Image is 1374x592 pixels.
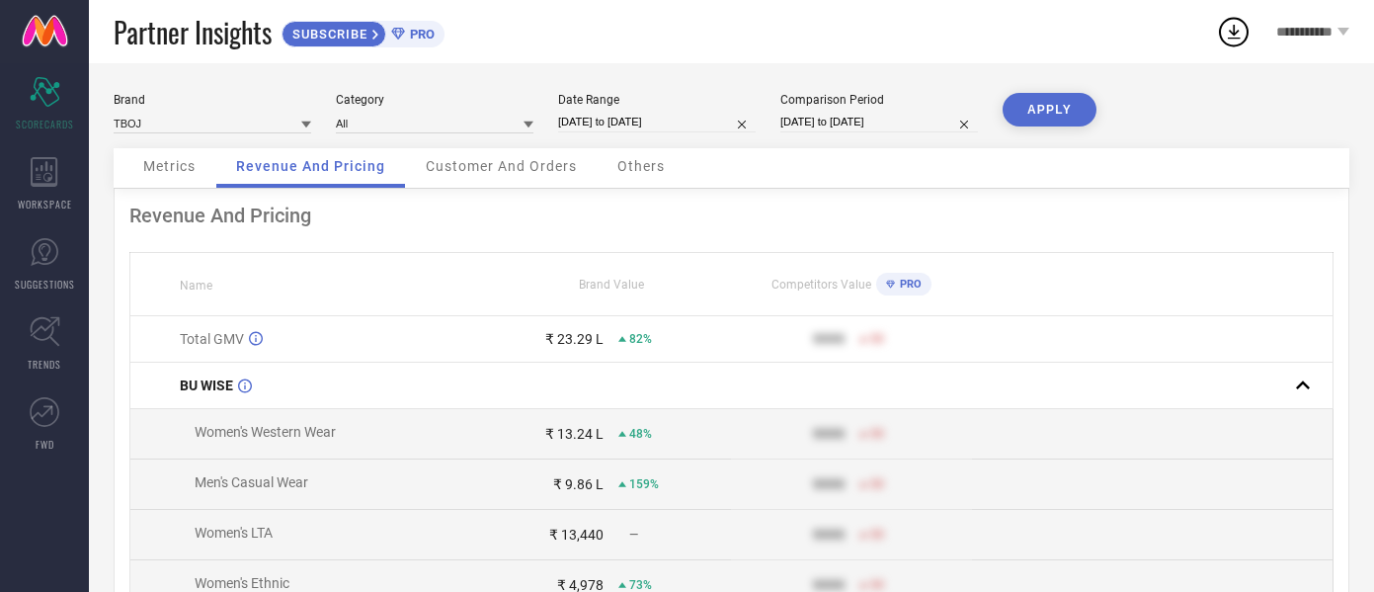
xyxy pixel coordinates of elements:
[336,93,533,107] div: Category
[870,528,884,542] span: 50
[1216,14,1252,49] div: Open download list
[236,158,385,174] span: Revenue And Pricing
[195,424,336,440] span: Women's Western Wear
[558,112,756,132] input: Select date range
[780,93,978,107] div: Comparison Period
[553,476,604,492] div: ₹ 9.86 L
[195,525,273,541] span: Women's LTA
[813,426,845,442] div: 9999
[870,477,884,491] span: 50
[870,427,884,441] span: 50
[15,277,75,292] span: SUGGESTIONS
[813,331,845,347] div: 9999
[180,279,212,293] span: Name
[195,474,308,490] span: Men's Casual Wear
[579,278,644,292] span: Brand Value
[282,16,445,47] a: SUBSCRIBEPRO
[545,331,604,347] div: ₹ 23.29 L
[629,528,638,542] span: —
[114,12,272,52] span: Partner Insights
[771,278,871,292] span: Competitors Value
[558,93,756,107] div: Date Range
[36,437,54,452] span: FWD
[895,278,922,291] span: PRO
[629,427,652,441] span: 48%
[813,527,845,543] div: 9999
[28,357,61,372] span: TRENDS
[18,197,72,211] span: WORKSPACE
[180,331,244,347] span: Total GMV
[114,93,311,107] div: Brand
[16,117,74,131] span: SCORECARDS
[143,158,196,174] span: Metrics
[129,204,1334,227] div: Revenue And Pricing
[629,477,659,491] span: 159%
[780,112,978,132] input: Select comparison period
[629,578,652,592] span: 73%
[629,332,652,346] span: 82%
[283,27,372,42] span: SUBSCRIBE
[549,527,604,543] div: ₹ 13,440
[1003,93,1096,127] button: APPLY
[195,575,289,591] span: Women's Ethnic
[426,158,577,174] span: Customer And Orders
[545,426,604,442] div: ₹ 13.24 L
[870,578,884,592] span: 50
[405,27,435,42] span: PRO
[870,332,884,346] span: 50
[617,158,665,174] span: Others
[180,378,233,393] span: BU WISE
[813,476,845,492] div: 9999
